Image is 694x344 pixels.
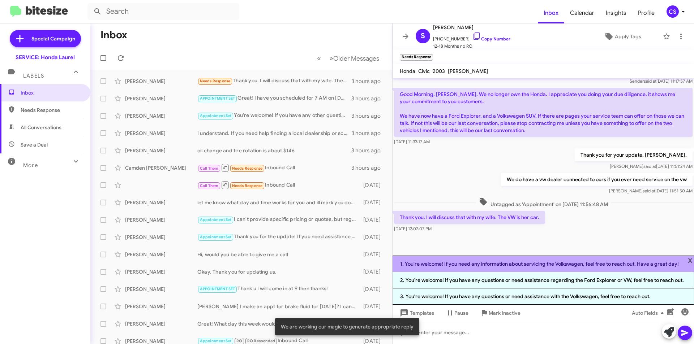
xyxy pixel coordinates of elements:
[433,43,510,50] span: 12-18 Months no RO
[313,51,384,66] nav: Page navigation example
[393,288,694,305] li: 3. You're welcome! If you have any questions or need assistance with the Volkswagen, feel free to...
[351,95,386,102] div: 3 hours ago
[393,256,694,272] li: 1. You're welcome! If you need any information about servicing the Volkswagen, feel free to reach...
[667,5,679,18] div: CS
[125,216,197,223] div: [PERSON_NAME]
[626,306,672,319] button: Auto Fields
[23,73,44,79] span: Labels
[247,339,275,343] span: RO Responded
[351,112,386,119] div: 3 hours ago
[489,306,520,319] span: Mark Inactive
[660,5,686,18] button: CS
[400,68,415,74] span: Honda
[360,216,386,223] div: [DATE]
[394,88,693,137] p: Good Morning, [PERSON_NAME]. We no longer own the Honda. I appreciate you doing your due diligenc...
[501,173,693,186] p: We do have a vw dealer connected to ours if you ever need service on the vw
[615,30,641,43] span: Apply Tags
[125,130,197,137] div: [PERSON_NAME]
[609,188,693,193] span: [PERSON_NAME] [DATE] 11:51:50 AM
[125,286,197,293] div: [PERSON_NAME]
[564,3,600,23] a: Calendar
[197,94,351,103] div: Great! I have you scheduled for 7 AM on [DATE]. If you need to make any changes, just let me know!
[585,30,659,43] button: Apply Tags
[197,215,360,224] div: I can't provide specific pricing or quotes, but regular maintenance typically includes oil change...
[125,320,197,327] div: [PERSON_NAME]
[197,303,360,310] div: [PERSON_NAME] I make an appt for brake fluid for [DATE]? I can leave the car [DATE] night with th...
[433,68,445,74] span: 2003
[632,3,660,23] a: Profile
[360,268,386,275] div: [DATE]
[125,147,197,154] div: [PERSON_NAME]
[200,339,232,343] span: Appointment Set
[125,78,197,85] div: [PERSON_NAME]
[394,211,545,224] p: Thank you. I will discuss that with my wife. The VW is her car.
[351,164,386,171] div: 3 hours ago
[433,32,510,43] span: [PHONE_NUMBER]
[644,78,656,84] span: said at
[398,306,434,319] span: Templates
[21,89,82,96] span: Inbox
[476,197,611,208] span: Untagged as 'Appointment' on [DATE] 11:56:48 AM
[125,164,197,171] div: Camden [PERSON_NAME]
[21,141,48,148] span: Save a Deal
[232,166,263,171] span: Needs Response
[317,54,321,63] span: «
[197,199,360,206] div: let me know what day and time works for you and ill mark you down.
[200,96,235,101] span: APPOINTMENT SET
[472,36,510,42] a: Copy Number
[351,78,386,85] div: 3 hours ago
[200,217,232,222] span: Appointment Set
[421,30,425,42] span: S
[232,183,263,188] span: Needs Response
[197,77,351,85] div: Thank you. I will discuss that with my wife. The VW is her car.
[197,163,351,172] div: Inbound Call
[394,139,430,144] span: [DATE] 11:33:17 AM
[351,130,386,137] div: 3 hours ago
[313,51,325,66] button: Previous
[393,272,694,288] li: 2. You're welcome! If you have any questions or need assistance regarding the Ford Explorer or VW...
[630,78,693,84] span: Sender [DATE] 11:17:57 AM
[23,162,38,169] span: More
[197,285,360,293] div: Thank u I will come in at 9 then thanks!
[31,35,75,42] span: Special Campaign
[360,182,386,189] div: [DATE]
[400,54,433,61] small: Needs Response
[125,303,197,310] div: [PERSON_NAME]
[125,234,197,241] div: [PERSON_NAME]
[360,286,386,293] div: [DATE]
[21,124,61,131] span: All Conversations
[418,68,430,74] span: Civic
[360,234,386,241] div: [DATE]
[125,268,197,275] div: [PERSON_NAME]
[197,112,351,120] div: You're welcome! If you have any other questions or need assistance before your appointment, just ...
[10,30,81,47] a: Special Campaign
[643,164,656,169] span: said at
[200,113,232,118] span: Appointment Set
[329,54,333,63] span: »
[448,68,488,74] span: [PERSON_NAME]
[125,199,197,206] div: [PERSON_NAME]
[325,51,384,66] button: Next
[197,180,360,190] div: Inbound Call
[100,29,127,41] h1: Inbox
[200,235,232,239] span: Appointment Set
[125,251,197,258] div: [PERSON_NAME]
[433,23,510,32] span: [PERSON_NAME]
[360,303,386,310] div: [DATE]
[200,287,235,291] span: APPOINTMENT SET
[351,147,386,154] div: 3 hours ago
[643,188,655,193] span: said at
[197,130,351,137] div: I understand. If you need help finding a local dealership or scheduling service elsewhere, let me...
[440,306,474,319] button: Pause
[600,3,632,23] a: Insights
[394,226,432,231] span: [DATE] 12:02:07 PM
[360,199,386,206] div: [DATE]
[200,79,231,83] span: Needs Response
[197,251,360,258] div: Hi, would you be able to give me a call
[632,306,667,319] span: Auto Fields
[610,164,693,169] span: [PERSON_NAME] [DATE] 11:51:24 AM
[281,323,414,330] span: We are working our magic to generate appropriate reply
[360,251,386,258] div: [DATE]
[21,106,82,114] span: Needs Response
